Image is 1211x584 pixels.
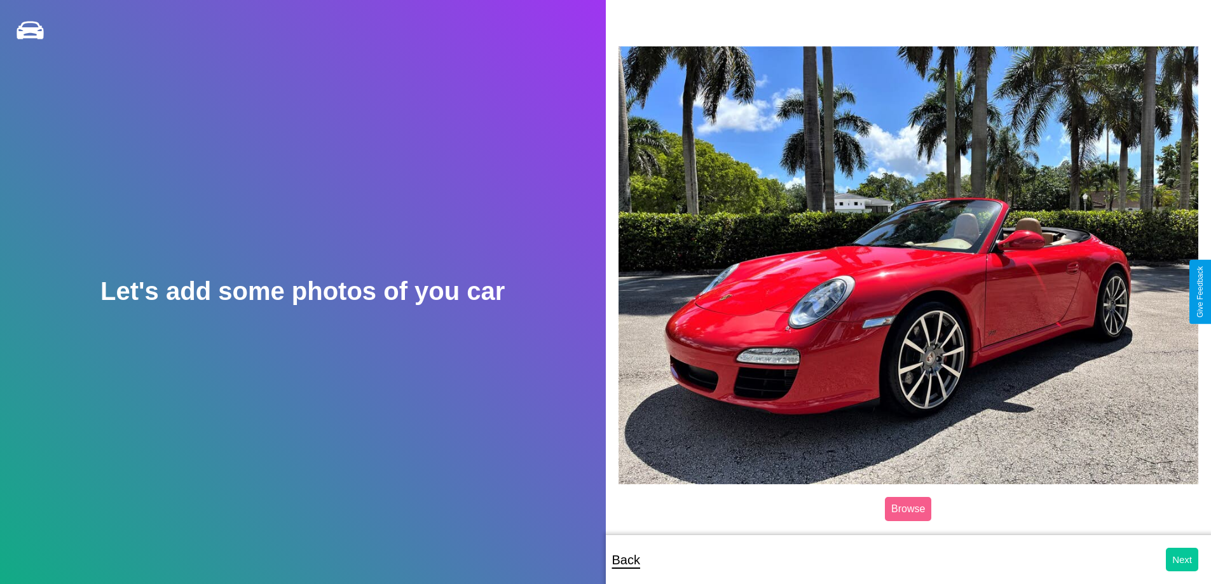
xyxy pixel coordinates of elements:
[885,497,931,521] label: Browse
[619,46,1199,484] img: posted
[612,548,640,571] p: Back
[1166,548,1198,571] button: Next
[100,277,505,306] h2: Let's add some photos of you car
[1196,266,1205,318] div: Give Feedback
